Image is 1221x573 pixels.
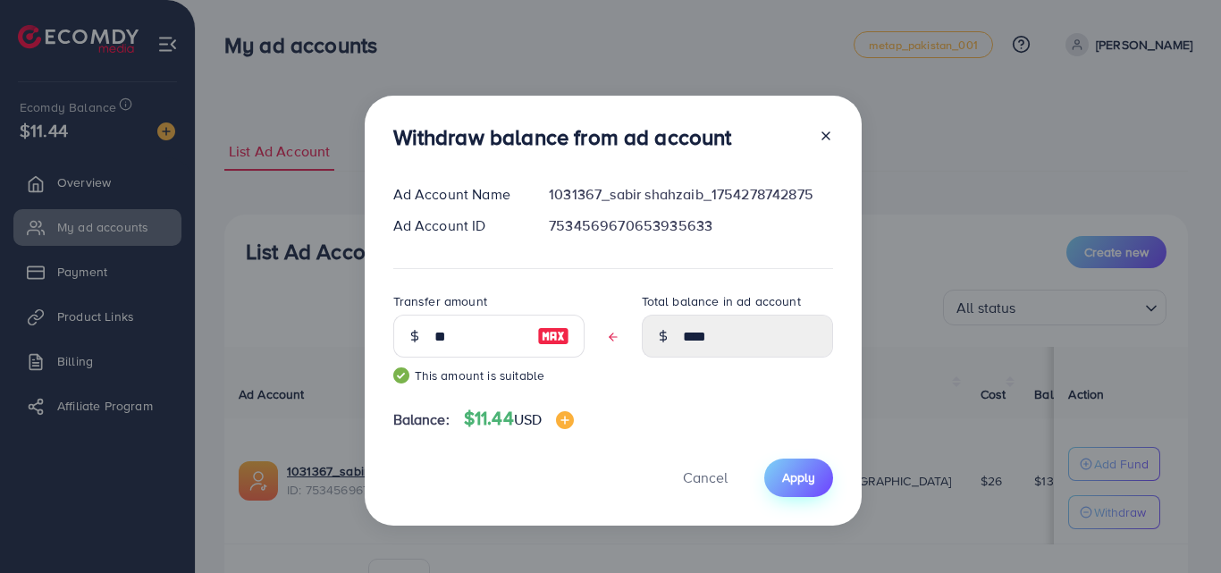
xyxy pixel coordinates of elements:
img: image [537,325,569,347]
label: Transfer amount [393,292,487,310]
button: Apply [764,459,833,497]
img: image [556,411,574,429]
div: 1031367_sabir shahzaib_1754278742875 [535,184,846,205]
h3: Withdraw balance from ad account [393,124,732,150]
img: guide [393,367,409,383]
span: Cancel [683,468,728,487]
span: USD [514,409,542,429]
small: This amount is suitable [393,367,585,384]
div: Ad Account Name [379,184,535,205]
label: Total balance in ad account [642,292,801,310]
span: Apply [782,468,815,486]
div: 7534569670653935633 [535,215,846,236]
h4: $11.44 [464,408,574,430]
iframe: Chat [1145,493,1208,560]
div: Ad Account ID [379,215,535,236]
button: Cancel [661,459,750,497]
span: Balance: [393,409,450,430]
